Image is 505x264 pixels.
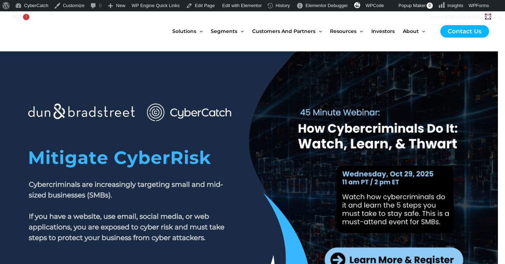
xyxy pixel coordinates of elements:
span: Edit with Elementor [222,3,262,8]
span: Menu Toggle [356,16,363,46]
img: CyberCatch [12,17,97,46]
span: Segments [211,16,237,46]
span: SEO [12,14,21,19]
a: Howdy, [428,11,494,23]
img: svg+xml;base64,PHN2ZyB4bWxucz0iaHR0cDovL3d3dy53My5vcmcvMjAwMC9zdmciIHZpZXdCb3g9IjAgMCAzMiAzMiI+PG... [354,2,360,8]
span: Investors [371,16,395,46]
span: Resources [330,16,356,46]
span: Customers and Partners [252,16,315,46]
div: ! [23,14,29,20]
span: Solutions [172,16,196,46]
nav: Site Navigation: New Main Menu [172,16,433,46]
span: Menu Toggle [419,16,425,46]
span: Menu Toggle [237,16,244,46]
span: Menu Toggle [196,16,203,46]
span: Menu Toggle [315,16,322,46]
a: Investors [371,16,403,46]
span: 0 [426,2,433,9]
span: [PERSON_NAME] [445,14,483,19]
a: Contact Us [440,25,489,38]
span: About [403,16,419,46]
